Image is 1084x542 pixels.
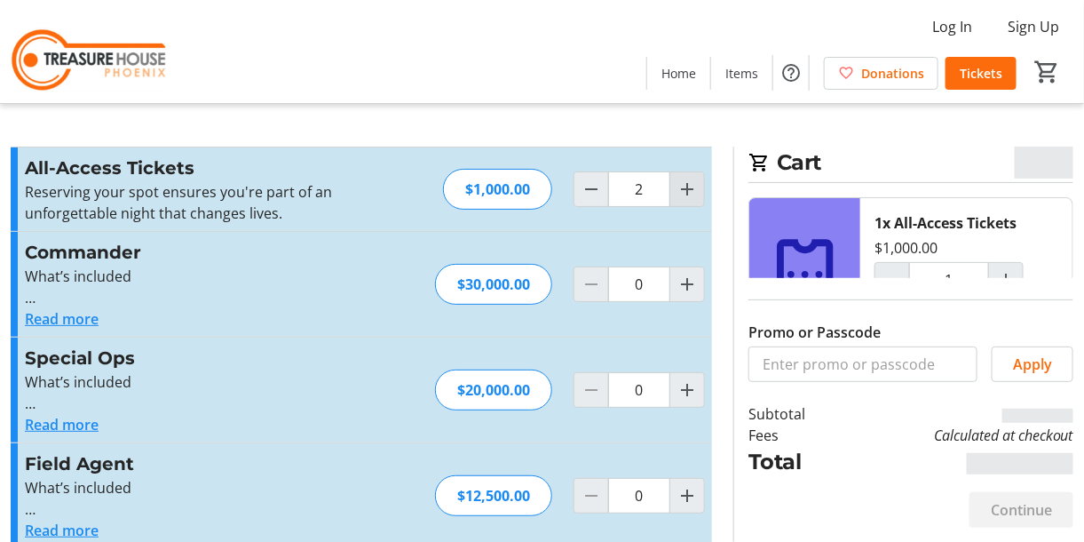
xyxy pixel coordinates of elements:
[25,308,99,330] button: Read more
[1013,354,1052,375] span: Apply
[25,181,413,224] p: Reserving your spot ensures you're part of an unforgettable night that changes lives.
[608,171,670,207] input: All-Access Tickets Quantity
[748,446,843,478] td: Total
[608,372,670,408] input: Special Ops Quantity
[960,64,1002,83] span: Tickets
[993,12,1073,41] button: Sign Up
[670,479,704,513] button: Increment by one
[946,57,1017,90] a: Tickets
[773,55,809,91] button: Help
[25,450,413,477] h3: Field Agent
[25,266,413,287] p: What’s included
[25,520,99,541] button: Read more
[748,403,843,425] td: Subtotal
[875,263,909,297] button: Decrement by one
[670,172,704,206] button: Increment by one
[748,425,843,446] td: Fees
[748,147,1073,183] h2: Cart
[670,373,704,407] button: Increment by one
[918,12,986,41] button: Log In
[824,57,938,90] a: Donations
[711,57,772,90] a: Items
[661,64,696,83] span: Home
[25,345,413,371] h3: Special Ops
[25,477,413,498] p: What’s included
[748,347,977,382] input: Enter promo or passcode
[1008,16,1059,37] span: Sign Up
[725,64,758,83] span: Items
[843,425,1073,446] td: Calculated at checkout
[992,347,1073,382] button: Apply
[748,322,881,343] label: Promo or Passcode
[608,267,670,302] input: Commander Quantity
[989,263,1023,297] button: Increment by one
[670,267,704,301] button: Increment by one
[647,57,710,90] a: Home
[608,478,670,514] input: Field Agent Quantity
[25,371,413,393] p: What’s included
[874,212,1017,234] div: 1x All-Access Tickets
[435,475,552,516] div: $12,500.00
[861,64,924,83] span: Donations
[574,172,608,206] button: Decrement by one
[932,16,972,37] span: Log In
[11,7,169,96] img: Treasure House's Logo
[1031,56,1063,88] button: Cart
[443,169,552,210] div: $1,000.00
[435,370,552,410] div: $20,000.00
[435,264,552,305] div: $30,000.00
[909,262,989,298] input: All-Access Tickets Quantity
[25,155,413,181] h3: All-Access Tickets
[874,237,938,259] div: $1,000.00
[25,414,99,435] button: Read more
[25,239,413,266] h3: Commander
[1015,147,1074,179] span: $0.00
